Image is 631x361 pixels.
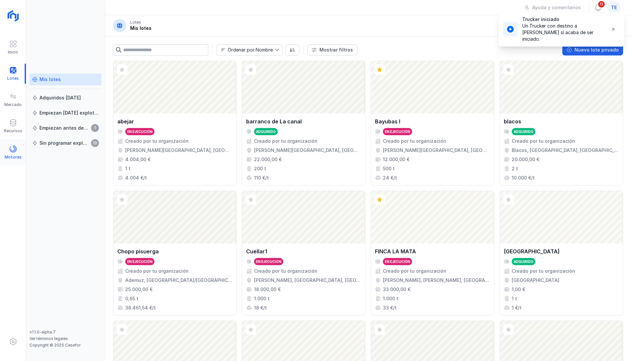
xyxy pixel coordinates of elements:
a: abejarEn ejecuciónCreado por tu organización[PERSON_NAME][GEOGRAPHIC_DATA], [GEOGRAPHIC_DATA], [G... [113,61,237,185]
div: 10.000 €/t [512,175,535,181]
div: Mostrar filtros [319,47,353,53]
div: Ordenar por Nombre [228,48,273,52]
div: Adquirido [514,129,533,134]
div: Copyright © 2025 Cesefor [30,343,102,348]
span: 1 [91,124,99,132]
div: Mercado [4,102,22,107]
div: Creado por tu organización [383,138,446,144]
a: Adquiridos [DATE] [30,92,102,104]
div: 1 t [512,295,517,302]
a: Chopo pisuergaEn ejecuciónCreado por tu organizaciónAdemuz, [GEOGRAPHIC_DATA]/[GEOGRAPHIC_DATA], ... [113,191,237,315]
a: Trucker iniciadoUn Trucker con destino a [PERSON_NAME] sl acaba de ser iniciado. [499,12,602,46]
div: Motores [5,155,22,160]
div: [PERSON_NAME][GEOGRAPHIC_DATA], [GEOGRAPHIC_DATA], [GEOGRAPHIC_DATA] [125,147,232,154]
div: En ejecución [385,129,410,134]
div: 110 €/t [254,175,269,181]
img: play-blue.png [502,21,518,37]
div: 500 t [383,165,395,172]
div: Ayuda y comentarios [532,4,581,11]
div: 24 €/t [383,175,397,181]
a: blacosAdquiridoCreado por tu organizaciónBlacos, [GEOGRAPHIC_DATA], [GEOGRAPHIC_DATA], [GEOGRAPHI... [500,61,623,185]
div: Creado por tu organización [512,138,575,144]
span: 13 [91,139,99,147]
a: barranco de La canalAdquiridoCreado por tu organización[PERSON_NAME][GEOGRAPHIC_DATA], [GEOGRAPHI... [242,61,365,185]
div: Mis lotes [39,76,61,83]
div: 33 €/t [383,305,397,311]
div: Lotes [130,20,141,25]
div: 1,00 € [512,286,525,293]
div: 4.004,00 € [125,156,151,163]
div: Blacos, [GEOGRAPHIC_DATA], [GEOGRAPHIC_DATA], [GEOGRAPHIC_DATA] [512,147,619,154]
div: En ejecución [256,259,281,264]
div: En ejecución [385,259,410,264]
div: blacos [504,117,521,125]
div: 1.000 t [383,295,398,302]
div: Trucker iniciado [522,16,602,23]
div: 18 €/t [254,305,267,311]
div: Creado por tu organización [512,268,575,274]
div: Creado por tu organización [254,268,317,274]
div: Creado por tu organización [383,268,446,274]
div: Cuellar1 [246,247,267,255]
div: Sin programar explotación [39,140,89,146]
div: 18.000,00 € [254,286,281,293]
div: Mis lotes [130,25,152,32]
div: 33.000,00 € [383,286,410,293]
div: v1.1.0-alpha.7 [30,329,102,335]
div: 1 t [125,165,130,172]
div: Recursos [4,128,22,134]
div: Creado por tu organización [254,138,317,144]
div: 22.000,00 € [254,156,282,163]
div: [PERSON_NAME], [PERSON_NAME], [GEOGRAPHIC_DATA], [GEOGRAPHIC_DATA] [383,277,490,284]
div: [PERSON_NAME][GEOGRAPHIC_DATA], [GEOGRAPHIC_DATA], [GEOGRAPHIC_DATA] [383,147,490,154]
div: 4.004 €/t [125,175,147,181]
div: [GEOGRAPHIC_DATA] [504,247,560,255]
div: [PERSON_NAME], [GEOGRAPHIC_DATA], [GEOGRAPHIC_DATA], [GEOGRAPHIC_DATA] [254,277,361,284]
div: [GEOGRAPHIC_DATA] [512,277,559,284]
span: 11 [597,0,605,8]
div: 25.000,00 € [125,286,152,293]
div: [PERSON_NAME][GEOGRAPHIC_DATA], [GEOGRAPHIC_DATA], [GEOGRAPHIC_DATA], [GEOGRAPHIC_DATA], [GEOGRAP... [254,147,361,154]
div: Creado por tu organización [125,138,189,144]
div: Ademuz, [GEOGRAPHIC_DATA]/[GEOGRAPHIC_DATA], [GEOGRAPHIC_DATA], [GEOGRAPHIC_DATA] [125,277,232,284]
div: En ejecución [127,259,152,264]
div: Adquirido [256,129,276,134]
div: Un Trucker con destino a [PERSON_NAME] sl acaba de ser iniciado. [522,23,602,42]
a: Empiezan antes de 7 días1 [30,122,102,134]
a: FINCA LA MATAEn ejecuciónCreado por tu organización[PERSON_NAME], [PERSON_NAME], [GEOGRAPHIC_DATA... [371,191,494,315]
div: FINCA LA MATA [375,247,416,255]
button: Ayuda y comentarios [520,2,585,13]
div: 1.000 t [254,295,269,302]
div: 2 t [512,165,518,172]
div: Inicio [8,50,18,55]
div: 0,65 t [125,295,138,302]
div: 200 t [254,165,266,172]
div: Empiezan [DATE] explotación [39,110,99,116]
div: 1 €/t [512,305,522,311]
div: 38.461,54 €/t [125,305,156,311]
a: Empiezan [DATE] explotación [30,107,102,119]
div: Bayubas I [375,117,400,125]
div: 20.000,00 € [512,156,539,163]
div: barranco de La canal [246,117,302,125]
button: Mostrar filtros [307,44,357,55]
div: Empiezan antes de 7 días [39,125,89,131]
div: Creado por tu organización [125,268,189,274]
div: Chopo pisuerga [117,247,159,255]
div: 12.000,00 € [383,156,409,163]
div: Adquirido [514,259,533,264]
a: Cuellar1En ejecuciónCreado por tu organización[PERSON_NAME], [GEOGRAPHIC_DATA], [GEOGRAPHIC_DATA]... [242,191,365,315]
div: En ejecución [127,129,152,134]
div: Adquiridos [DATE] [39,95,81,101]
a: [GEOGRAPHIC_DATA]AdquiridoCreado por tu organización[GEOGRAPHIC_DATA]1,00 €1 t1 €/t [500,191,623,315]
div: abejar [117,117,134,125]
a: Mis lotes [30,74,102,85]
span: Nombre [217,45,275,55]
a: Bayubas IEn ejecuciónCreado por tu organización[PERSON_NAME][GEOGRAPHIC_DATA], [GEOGRAPHIC_DATA],... [371,61,494,185]
a: Ver términos legales [30,336,68,341]
a: Sin programar explotación13 [30,137,102,149]
img: logoRight.svg [5,8,21,24]
span: te [611,4,617,11]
